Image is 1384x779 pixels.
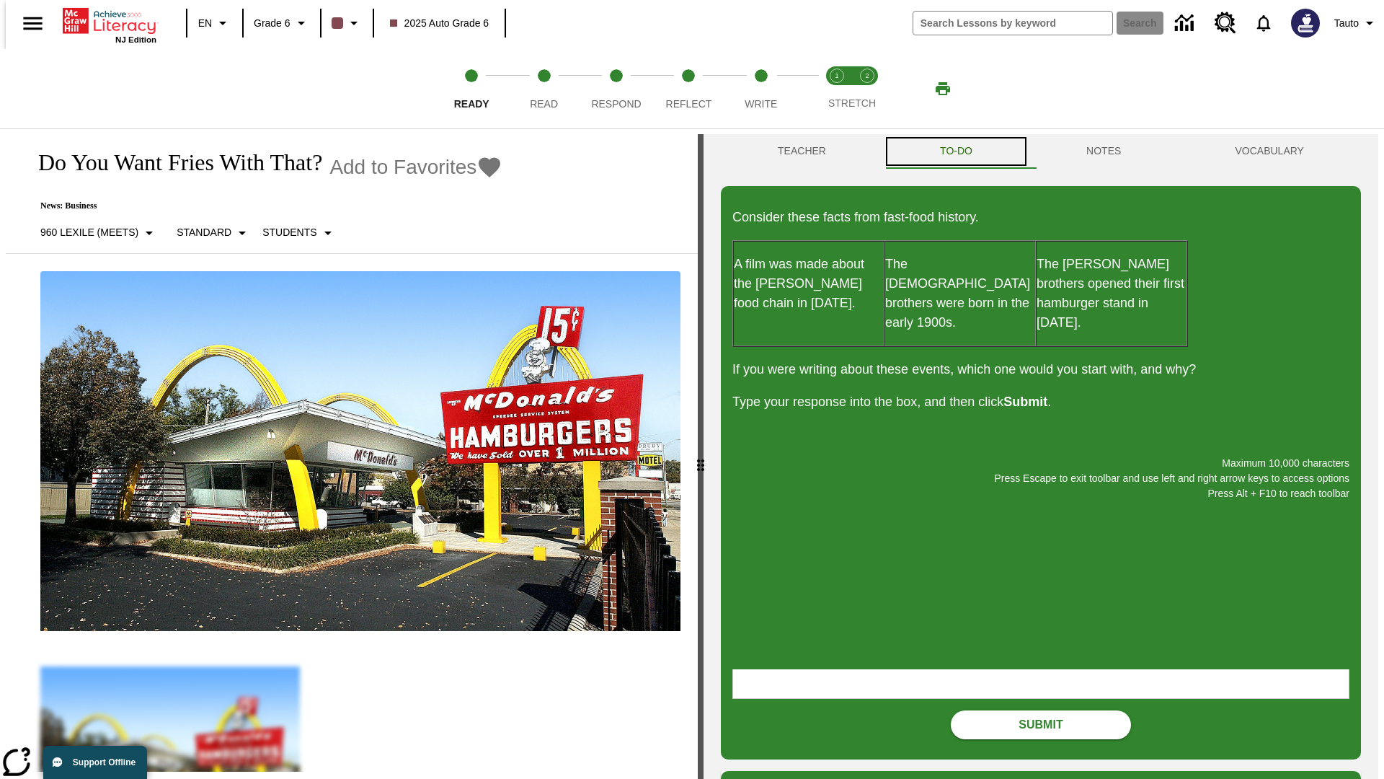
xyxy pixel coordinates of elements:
[745,98,777,110] span: Write
[734,255,884,313] p: A film was made about the [PERSON_NAME] food chain in [DATE].
[732,486,1349,501] p: Press Alt + F10 to reach toolbar
[951,710,1131,739] button: Submit
[865,72,869,79] text: 2
[63,5,156,44] div: Home
[1037,255,1186,333] p: The [PERSON_NAME] brothers opened their first hamburger stand in [DATE].
[257,220,342,246] button: Select Student
[721,134,1361,169] div: Instructional Panel Tabs
[1029,134,1178,169] button: NOTES
[647,49,730,128] button: Reflect step 4 of 5
[43,746,147,779] button: Support Offline
[1334,16,1359,31] span: Tauto
[326,10,368,36] button: Class color is dark brown. Change class color
[115,35,156,44] span: NJ Edition
[73,757,136,767] span: Support Offline
[40,271,680,632] img: One of the first McDonald's stores, with the iconic red sign and golden arches.
[1003,395,1047,409] strong: Submit
[721,134,883,169] button: Teacher
[248,10,316,36] button: Grade: Grade 6, Select a grade
[329,154,502,180] button: Add to Favorites - Do You Want Fries With That?
[23,201,502,211] p: News: Business
[666,98,712,110] span: Reflect
[198,16,212,31] span: EN
[329,156,476,179] span: Add to Favorites
[1291,9,1320,38] img: Avatar
[430,49,513,128] button: Ready step 1 of 5
[828,97,876,109] span: STRETCH
[6,12,210,25] body: Maximum 10,000 characters Press Escape to exit toolbar and use left and right arrow keys to acces...
[1245,4,1282,42] a: Notifications
[816,49,858,128] button: Stretch Read step 1 of 2
[40,225,138,240] p: 960 Lexile (Meets)
[732,456,1349,471] p: Maximum 10,000 characters
[390,16,489,31] span: 2025 Auto Grade 6
[575,49,658,128] button: Respond step 3 of 5
[454,98,489,110] span: Ready
[1328,10,1384,36] button: Profile/Settings
[254,16,290,31] span: Grade 6
[732,360,1349,379] p: If you were writing about these events, which one would you start with, and why?
[883,134,1029,169] button: TO-DO
[1178,134,1361,169] button: VOCABULARY
[530,98,558,110] span: Read
[23,149,322,176] h1: Do You Want Fries With That?
[698,134,704,779] div: Press Enter or Spacebar and then press right and left arrow keys to move the slider
[885,255,1035,333] p: The [DEMOGRAPHIC_DATA] brothers were born in the early 1900s.
[1282,4,1328,42] button: Select a new avatar
[591,98,641,110] span: Respond
[177,225,231,240] p: Standard
[704,134,1378,779] div: activity
[732,392,1349,412] p: Type your response into the box, and then click .
[913,12,1112,35] input: search field
[262,225,316,240] p: Students
[35,220,164,246] button: Select Lexile, 960 Lexile (Meets)
[719,49,803,128] button: Write step 5 of 5
[846,49,888,128] button: Stretch Respond step 2 of 2
[732,208,1349,227] p: Consider these facts from fast-food history.
[171,220,257,246] button: Scaffolds, Standard
[192,10,238,36] button: Language: EN, Select a language
[835,72,838,79] text: 1
[12,2,54,45] button: Open side menu
[1206,4,1245,43] a: Resource Center, Will open in new tab
[6,134,698,772] div: reading
[1166,4,1206,43] a: Data Center
[920,76,966,102] button: Print
[502,49,585,128] button: Read step 2 of 5
[732,471,1349,486] p: Press Escape to exit toolbar and use left and right arrow keys to access options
